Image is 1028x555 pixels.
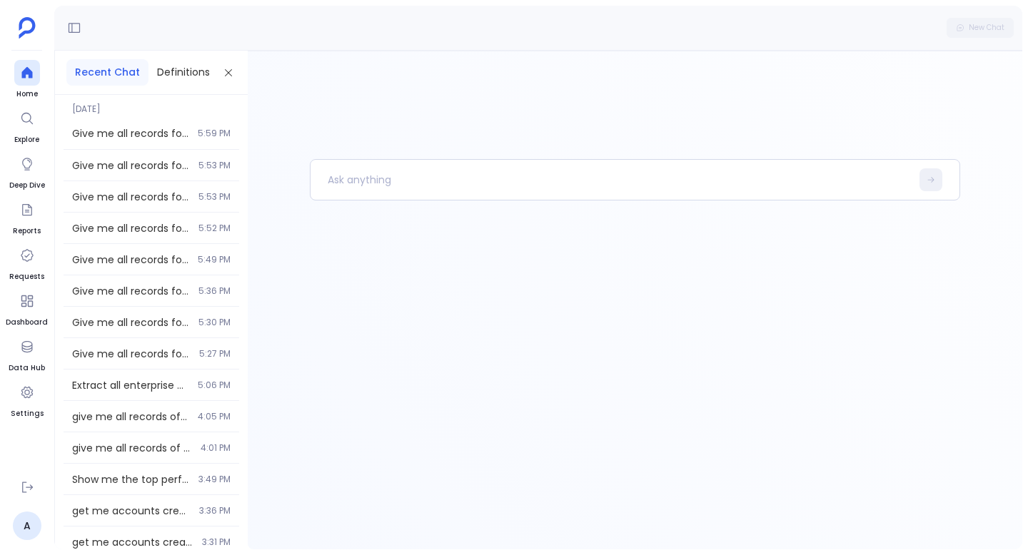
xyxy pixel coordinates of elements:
span: Give me all records for salesforce contacts table. [72,284,190,298]
button: Recent Chat [66,59,148,86]
span: Home [14,88,40,100]
span: Data Hub [9,362,45,374]
span: Give me all records for salesforce contacts table. And give only top 1 lakh rows. [72,158,190,173]
span: [DATE] [64,95,239,115]
span: Show me the top performing accounts [72,472,190,487]
button: Definitions [148,59,218,86]
span: Give me all records for salesforce contacts table. And give only top 2 lakh rows. [72,221,190,235]
span: get me accounts created in 2020 and todos details [72,535,193,549]
span: Extract all enterprise customers from Salesforce accounts using Customer key definition Query the... [72,378,189,392]
span: Give me all records for salesforce contacts table. [72,126,189,141]
span: Reports [13,225,41,237]
a: Reports [13,197,41,237]
span: 3:36 PM [199,505,231,516]
span: Give me all records for salesforce contacts table with atleast 10 columns. [72,347,191,361]
img: petavue logo [19,17,36,39]
span: 5:30 PM [198,317,231,328]
span: 5:06 PM [198,380,231,391]
span: 3:31 PM [202,536,231,548]
span: 5:53 PM [198,191,231,203]
span: Give me all records for salesforce contacts table. And give only top 2 lakh rows. [72,253,189,267]
span: Requests [9,271,44,282]
a: Deep Dive [9,151,45,191]
span: 5:49 PM [198,254,231,265]
span: get me accounts created in 2020 and account todos details [72,504,191,518]
span: Deep Dive [9,180,45,191]
span: give me all records of contact table. [72,409,189,424]
span: 5:27 PM [199,348,231,360]
a: A [13,511,41,540]
span: Dashboard [6,317,48,328]
span: 5:36 PM [198,285,231,297]
span: Explore [14,134,40,146]
span: 4:05 PM [198,411,231,422]
span: 5:59 PM [198,128,231,139]
span: Give me all records for salesforce contacts table. [72,315,190,330]
a: Requests [9,243,44,282]
a: Home [14,60,40,100]
span: give me all records of contact table. [72,441,192,455]
span: Give me all records for salesforce contacts table. And give only top 1 lakh rows. [72,190,190,204]
a: Explore [14,106,40,146]
a: Dashboard [6,288,48,328]
span: 5:53 PM [198,160,231,171]
span: 5:52 PM [198,223,231,234]
span: 4:01 PM [201,442,231,454]
a: Settings [11,380,44,419]
a: Data Hub [9,334,45,374]
span: Settings [11,408,44,419]
span: 3:49 PM [198,474,231,485]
